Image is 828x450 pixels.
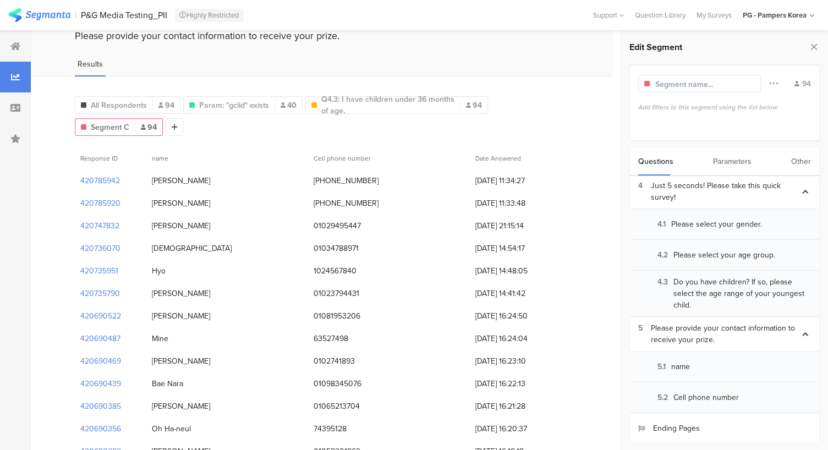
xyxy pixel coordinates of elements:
font: [PERSON_NAME] [152,288,210,299]
font: 74395128 [314,423,347,435]
div: 5 [638,322,651,345]
font: [DATE] 14:48:05 [475,265,528,277]
div: 94 [794,78,811,90]
font: [PERSON_NAME] [152,220,210,232]
span: 94 [158,100,174,111]
div: PG - Pampers Korea [743,10,807,20]
font: 420735790 [80,288,120,299]
font: 01065213704 [314,400,360,412]
font: [DATE] 16:23:10 [475,355,526,367]
font: 420735951 [80,265,118,277]
section: 5.1 [638,361,671,372]
span: Edit Segment [629,41,682,53]
section: 4.2 [638,249,673,261]
font: [DATE] 14:54:17 [475,243,525,254]
font: [DATE] 16:24:50 [475,310,528,322]
span: Param: "gclid" exists [199,100,269,111]
div: Ending Pages [638,422,700,434]
font: 0102741893 [314,355,355,367]
font: 01098345076 [314,378,361,389]
font: 01034788971 [314,243,359,254]
div: Other [791,147,811,175]
font: 1024567840 [314,265,357,277]
font: Bae Nara [152,378,183,389]
font: Add filters to this segment using the list below [638,102,777,112]
div: P&G Media Testing_PII [81,10,167,20]
font: Just 5 seconds! Please take this quick survey! [651,180,781,203]
font: [PERSON_NAME] [152,310,210,322]
font: 94 [147,122,157,133]
font: Please provide your contact information to receive your prize. [75,29,339,43]
font: name [152,153,168,163]
img: segmenta logo [8,8,70,22]
font: [PERSON_NAME] [152,355,210,367]
span: 40 [281,100,297,111]
font: 420785942 [80,175,120,186]
font: 420747832 [80,220,119,232]
font: Oh Ha-neul [152,423,191,435]
font: [PERSON_NAME] [152,400,210,412]
font: Please select your age group. [673,249,775,261]
font: 94 [473,100,482,111]
font: Hyo [152,265,166,277]
font: [DEMOGRAPHIC_DATA] [152,243,232,254]
font: [PHONE_NUMBER] [314,197,379,209]
font: [DATE] 16:24:04 [475,333,528,344]
font: 01023794431 [314,288,359,299]
font: 63527498 [314,333,348,344]
font: [DATE] 16:22:13 [475,378,525,389]
font: [DATE] 11:33:48 [475,197,525,209]
font: Please select your gender. [671,218,762,230]
a: Question Library [629,10,691,20]
div: Support [593,7,624,24]
font: Response ID [80,153,118,163]
font: 420690356 [80,423,121,435]
font: [PERSON_NAME] [152,197,210,209]
font: 01029495447 [314,220,361,232]
div: Highly Restricted [175,9,244,22]
font: [DATE] 21:15:14 [475,220,524,232]
div: | [75,9,76,21]
font: [DATE] 14:41:42 [475,288,525,299]
font: Q4.3: I have children under 36 months of age. [321,94,454,117]
font: Do you have children? If so, please select the age range of your youngest child. [673,276,804,311]
font: 420690469 [80,355,121,367]
font: [DATE] 16:21:28 [475,400,525,412]
font: Cell phone number [673,392,739,403]
div: 4 [638,180,651,203]
font: [PERSON_NAME] [152,175,210,186]
font: [DATE] 11:34:27 [475,175,525,186]
font: [DATE] 16:20:37 [475,423,527,435]
span: All Respondents [91,100,147,111]
font: Cell phone number [314,153,371,163]
font: 420690385 [80,400,121,412]
font: 420690439 [80,378,121,389]
font: 420785920 [80,197,120,209]
span: Segment C [91,122,129,133]
font: 420690522 [80,310,121,322]
font: 01081953206 [314,310,360,322]
font: Mine [152,333,168,344]
font: 420690487 [80,333,120,344]
section: 4.1 [638,218,671,230]
div: Questions [638,147,673,175]
font: 420736070 [80,243,120,254]
section: 5.2 [638,392,673,403]
div: Parameters [713,147,752,175]
font: [PHONE_NUMBER] [314,175,379,186]
input: Segment name... [655,79,751,90]
font: Date Answered [475,153,521,163]
font: name [671,361,690,372]
a: My Surveys [691,10,737,20]
section: 4.3 [638,276,673,311]
font: Please provide your contact information to receive your prize. [651,322,795,345]
span: Results [78,58,103,70]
